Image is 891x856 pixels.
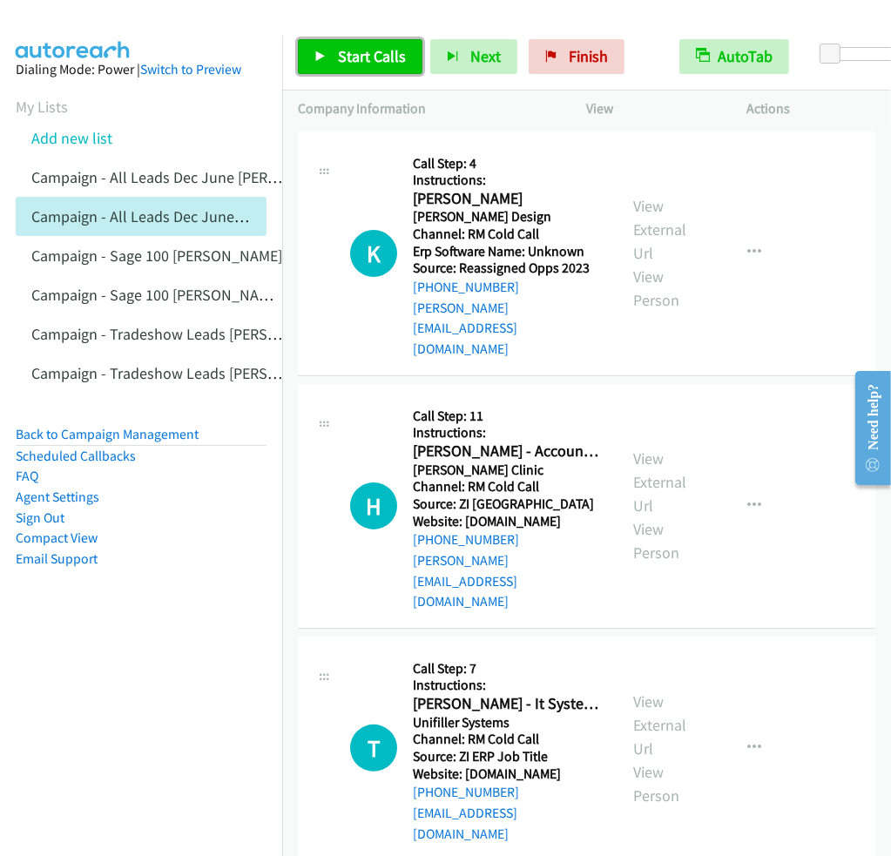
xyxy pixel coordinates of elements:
a: Scheduled Callbacks [16,448,136,464]
a: Switch to Preview [140,61,241,78]
span: Start Calls [338,46,406,66]
a: Campaign - All Leads Dec June [PERSON_NAME] Cloned [31,206,398,226]
a: [PHONE_NUMBER] [413,279,519,295]
h5: Source: Reassigned Opps 2023 [413,259,603,277]
a: Campaign - Tradeshow Leads [PERSON_NAME] [31,324,339,344]
a: Campaign - Tradeshow Leads [PERSON_NAME] Cloned [31,363,389,383]
a: Back to Campaign Management [16,426,199,442]
a: Campaign - All Leads Dec June [PERSON_NAME] [31,167,348,187]
h5: Call Step: 4 [413,155,603,172]
h5: Channel: RM Cold Call [413,478,603,495]
h5: Instructions: [413,424,603,441]
h1: H [350,482,397,529]
a: View External Url [634,448,687,516]
div: Dialing Mode: Power | [16,59,267,80]
h1: T [350,725,397,772]
h5: [PERSON_NAME] Clinic [413,462,603,479]
a: Finish [529,39,624,74]
a: Compact View [16,529,98,546]
button: AutoTab [679,39,789,74]
h5: Instructions: [413,677,603,694]
a: View External Url [634,691,687,758]
div: The call is yet to be attempted [350,482,397,529]
h5: Call Step: 11 [413,408,603,425]
div: The call is yet to be attempted [350,725,397,772]
a: Add new list [31,128,112,148]
a: My Lists [16,97,68,117]
iframe: Resource Center [841,359,891,497]
h5: Source: ZI [GEOGRAPHIC_DATA] [413,495,603,513]
p: View [587,98,716,119]
a: [EMAIL_ADDRESS][DOMAIN_NAME] [413,805,517,842]
a: [PHONE_NUMBER] [413,531,519,548]
h5: [PERSON_NAME] Design [413,208,603,226]
h5: Website: [DOMAIN_NAME] [413,765,603,783]
a: Sign Out [16,509,64,526]
h5: Website: [DOMAIN_NAME] [413,513,603,530]
h5: Instructions: [413,172,603,189]
p: Company Information [298,98,556,119]
a: Agent Settings [16,489,99,505]
a: View Person [634,266,680,310]
h5: Unifiller Systems [413,714,603,731]
a: Campaign - Sage 100 [PERSON_NAME] [31,246,282,266]
a: View External Url [634,196,687,263]
h5: Channel: RM Cold Call [413,226,603,243]
span: Finish [569,46,608,66]
span: Next [470,46,501,66]
h2: [PERSON_NAME] - It System Analyst (Erp) [413,694,603,714]
a: Start Calls [298,39,422,74]
p: Actions [746,98,875,119]
h1: K [350,230,397,277]
a: [PERSON_NAME][EMAIL_ADDRESS][DOMAIN_NAME] [413,300,517,357]
h5: Source: ZI ERP Job Title [413,748,603,765]
a: FAQ [16,468,38,484]
h5: Call Step: 7 [413,660,603,677]
h5: Erp Software Name: Unknown [413,243,603,260]
a: View Person [634,762,680,805]
h2: [PERSON_NAME] [413,189,603,209]
h5: Channel: RM Cold Call [413,731,603,748]
button: Next [430,39,517,74]
a: Campaign - Sage 100 [PERSON_NAME] Cloned [31,285,333,305]
h2: [PERSON_NAME] - Accounts Receivable [413,441,603,462]
a: [PHONE_NUMBER] [413,784,519,800]
a: Email Support [16,550,98,567]
a: View Person [634,519,680,563]
a: [PERSON_NAME][EMAIL_ADDRESS][DOMAIN_NAME] [413,552,517,610]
